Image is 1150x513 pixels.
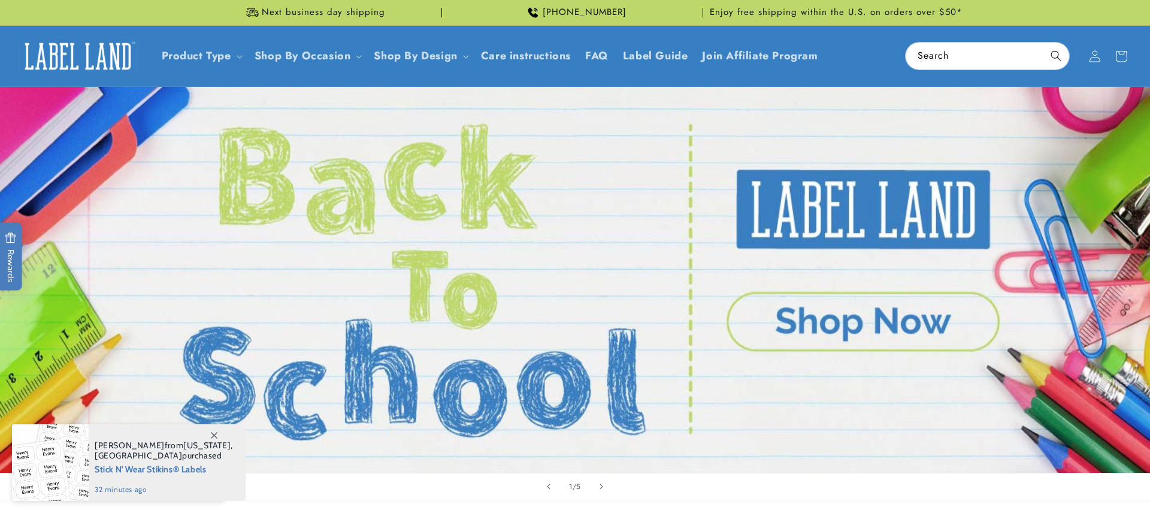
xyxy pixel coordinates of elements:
[14,33,143,79] a: Label Land
[588,473,615,500] button: Next slide
[247,42,367,70] summary: Shop By Occasion
[535,473,562,500] button: Previous slide
[95,450,182,461] span: [GEOGRAPHIC_DATA]
[543,7,627,19] span: [PHONE_NUMBER]
[262,7,385,19] span: Next business day shipping
[576,481,581,493] span: 5
[155,42,247,70] summary: Product Type
[367,42,473,70] summary: Shop By Design
[578,42,616,70] a: FAQ
[702,49,818,63] span: Join Affiliate Program
[95,440,233,461] span: from , purchased
[5,233,16,282] span: Rewards
[95,440,165,451] span: [PERSON_NAME]
[255,49,351,63] span: Shop By Occasion
[1043,43,1069,69] button: Search
[695,42,825,70] a: Join Affiliate Program
[374,48,457,64] a: Shop By Design
[616,42,695,70] a: Label Guide
[162,48,231,64] a: Product Type
[18,38,138,75] img: Label Land
[183,440,231,451] span: [US_STATE]
[710,7,963,19] span: Enjoy free shipping within the U.S. on orders over $50*
[623,49,688,63] span: Label Guide
[474,42,578,70] a: Care instructions
[573,481,577,493] span: /
[585,49,609,63] span: FAQ
[569,481,573,493] span: 1
[481,49,571,63] span: Care instructions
